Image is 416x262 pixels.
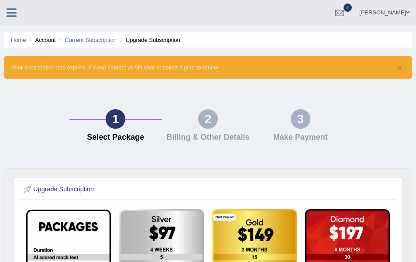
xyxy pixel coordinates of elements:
[344,3,352,12] span: 2
[258,133,342,142] h4: Make Payment
[28,36,55,44] li: Account
[397,63,402,72] button: ×
[118,36,180,44] li: Upgrade Subscription
[198,109,218,129] div: 2
[4,56,412,79] div: Your subscription has expired. Please contact us via chat or select a plan to renew
[74,133,158,142] h4: Select Package
[65,37,117,43] a: Current Subscription
[106,109,125,129] div: 1
[166,133,250,142] h4: Billing & Other Details
[291,109,310,129] div: 3
[22,184,253,195] h2: Upgrade Subscription
[11,37,26,43] a: Home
